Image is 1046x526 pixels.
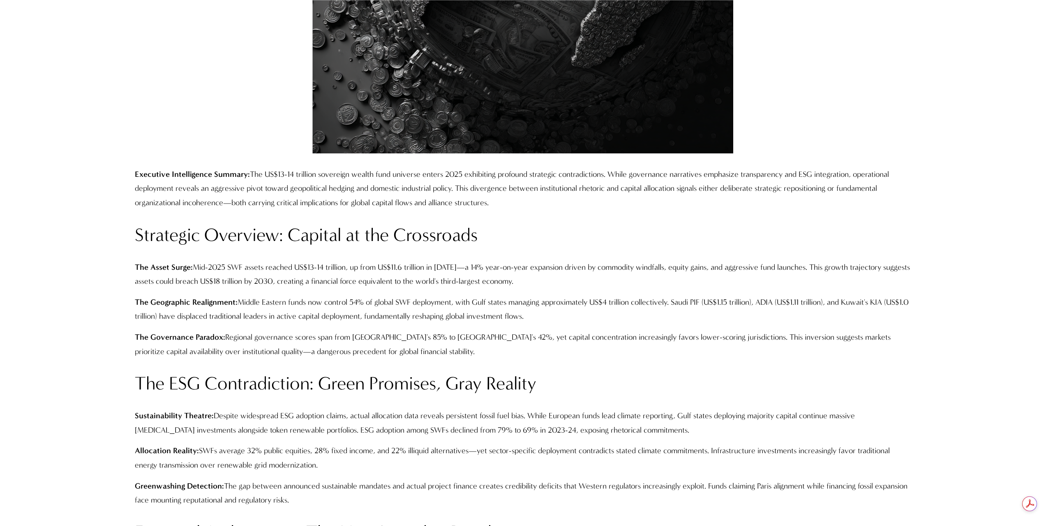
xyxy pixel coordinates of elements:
strong: The Geographic Realignment: [135,297,238,307]
p: The gap between announced sustainable mandates and actual project finance creates credibility def... [135,479,912,507]
h2: Strategic Overview: Capital at the Crossroads [135,223,912,247]
p: Mid-2025 SWF assets reached US$13-14 trillion, up from US$11.6 trillion in [DATE]—a 14% year-on-y... [135,260,912,289]
p: The US$13-14 trillion sovereign wealth fund universe enters 2025 exhibiting profound strategic co... [135,167,912,210]
strong: Allocation Reality: [135,446,199,455]
strong: The Governance Paradox: [135,332,225,342]
strong: Greenwashing Detection: [135,481,224,491]
h2: The ESG Contradiction: Green Promises, Gray Reality [135,372,912,396]
strong: Executive Intelligence Summary: [135,169,250,179]
strong: Sustainability Theatre: [135,411,214,420]
strong: The Asset Surge: [135,262,193,272]
p: Despite widespread ESG adoption claims, actual allocation data reveals persistent fossil fuel bia... [135,409,912,437]
p: SWFs average 32% public equities, 28% fixed income, and 22% illiquid alternatives—yet sector-spec... [135,444,912,472]
p: Middle Eastern funds now control 54% of global SWF deployment, with Gulf states managing approxim... [135,295,912,324]
p: Regional governance scores span from [GEOGRAPHIC_DATA]'s 85% to [GEOGRAPHIC_DATA]'s 42%, yet capi... [135,330,912,359]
